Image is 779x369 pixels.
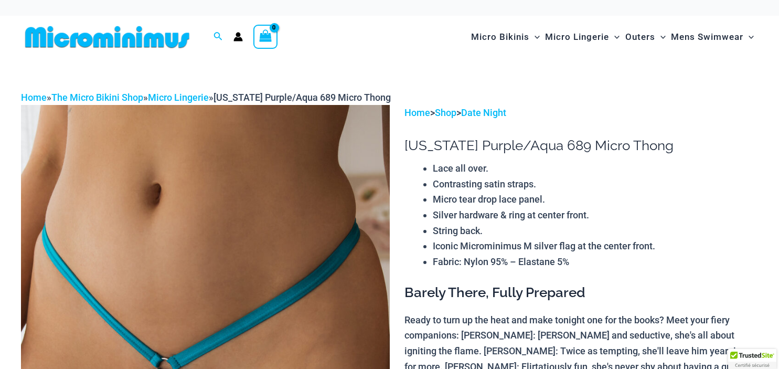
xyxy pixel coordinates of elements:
[404,107,430,118] a: Home
[214,30,223,44] a: Search icon link
[433,192,758,207] li: Micro tear drop lace panel.
[433,176,758,192] li: Contrasting satin straps.
[148,92,209,103] a: Micro Lingerie
[404,284,758,302] h3: Barely There, Fully Prepared
[253,25,278,49] a: View Shopping Cart, empty
[433,223,758,239] li: String back.
[433,254,758,270] li: Fabric: Nylon 95% – Elastane 5%
[625,24,655,50] span: Outers
[671,24,743,50] span: Mens Swimwear
[21,92,47,103] a: Home
[471,24,529,50] span: Micro Bikinis
[542,21,622,53] a: Micro LingerieMenu ToggleMenu Toggle
[433,238,758,254] li: Iconic Microminimus M silver flag at the center front.
[743,24,754,50] span: Menu Toggle
[433,161,758,176] li: Lace all over.
[467,19,758,55] nav: Site Navigation
[623,21,668,53] a: OutersMenu ToggleMenu Toggle
[668,21,756,53] a: Mens SwimwearMenu ToggleMenu Toggle
[609,24,620,50] span: Menu Toggle
[545,24,609,50] span: Micro Lingerie
[728,349,776,369] div: TrustedSite Certified
[233,32,243,41] a: Account icon link
[529,24,540,50] span: Menu Toggle
[468,21,542,53] a: Micro BikinisMenu ToggleMenu Toggle
[214,92,391,103] span: [US_STATE] Purple/Aqua 689 Micro Thong
[21,25,194,49] img: MM SHOP LOGO FLAT
[433,207,758,223] li: Silver hardware & ring at center front.
[655,24,666,50] span: Menu Toggle
[435,107,456,118] a: Shop
[21,92,391,103] span: » » »
[461,107,506,118] a: Date Night
[404,105,758,121] p: > >
[404,138,758,154] h1: [US_STATE] Purple/Aqua 689 Micro Thong
[51,92,143,103] a: The Micro Bikini Shop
